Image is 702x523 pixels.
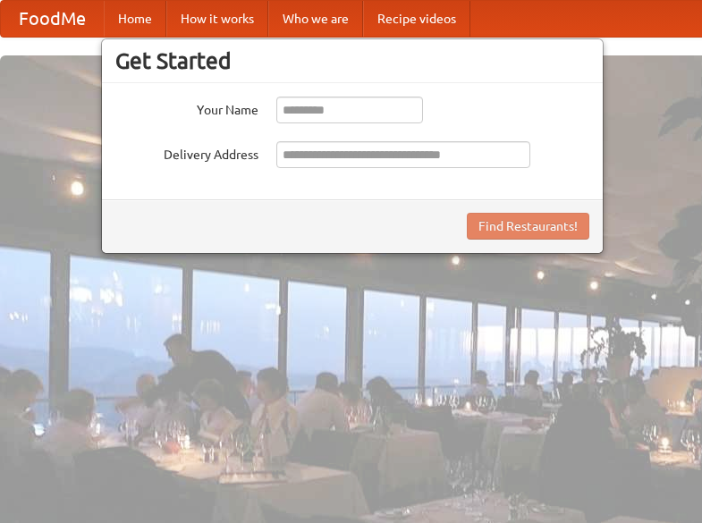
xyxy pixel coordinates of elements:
[467,213,589,240] button: Find Restaurants!
[115,141,258,164] label: Delivery Address
[363,1,470,37] a: Recipe videos
[115,47,589,74] h3: Get Started
[1,1,104,37] a: FoodMe
[166,1,268,37] a: How it works
[104,1,166,37] a: Home
[115,97,258,119] label: Your Name
[268,1,363,37] a: Who we are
